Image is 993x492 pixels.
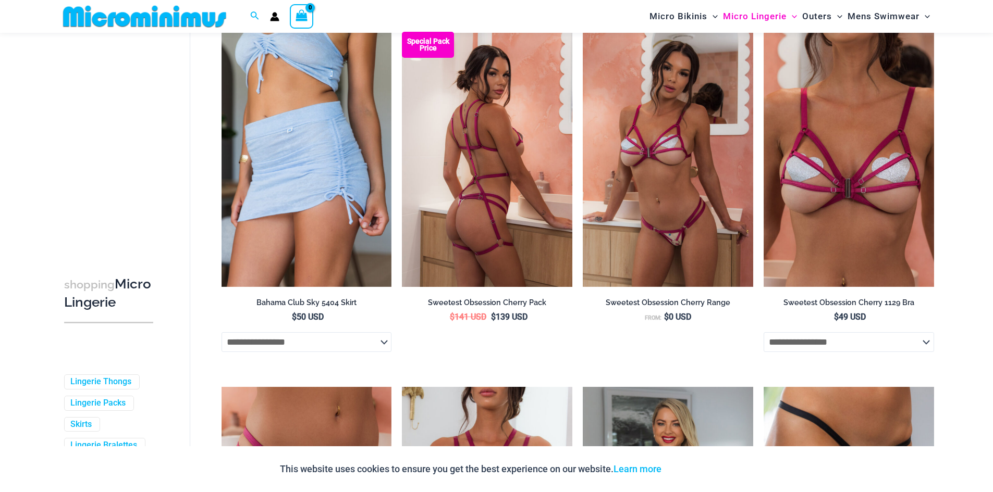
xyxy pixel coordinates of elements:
a: Search icon link [250,10,260,23]
bdi: 49 USD [834,312,866,322]
button: Accept [669,457,714,482]
h2: Sweetest Obsession Cherry Pack [402,298,572,308]
a: Bahama Club Sky 5404 Skirt [222,298,392,311]
span: Menu Toggle [832,3,842,30]
span: Menu Toggle [920,3,930,30]
h2: Bahama Club Sky 5404 Skirt [222,298,392,308]
a: Sweetest Obsession Cherry Pack [402,298,572,311]
span: $ [450,312,455,322]
bdi: 141 USD [450,312,486,322]
a: Account icon link [270,12,279,21]
bdi: 50 USD [292,312,324,322]
a: OutersMenu ToggleMenu Toggle [800,3,845,30]
a: Micro LingerieMenu ToggleMenu Toggle [720,3,800,30]
span: From: [645,314,661,321]
a: Sweetest Obsession Cherry 1129 Bra [764,298,934,311]
a: View Shopping Cart, empty [290,4,314,28]
a: Sweetest Obsession Cherry Range [583,298,753,311]
nav: Site Navigation [645,2,935,31]
iframe: TrustedSite Certified [64,35,158,243]
a: Lingerie Bralettes [70,440,137,451]
a: Mens SwimwearMenu ToggleMenu Toggle [845,3,933,30]
bdi: 0 USD [664,312,691,322]
span: Mens Swimwear [848,3,920,30]
span: Micro Lingerie [723,3,787,30]
a: Skirts [70,419,92,430]
span: Menu Toggle [707,3,718,30]
bdi: 139 USD [491,312,528,322]
span: Micro Bikinis [649,3,707,30]
span: Menu Toggle [787,3,797,30]
h3: Micro Lingerie [64,275,153,311]
a: Micro BikinisMenu ToggleMenu Toggle [647,3,720,30]
a: Sweetest Obsession Cherry 1129 Bra 6119 Bottom 1939 Bodysuit 05 Sweetest Obsession Cherry 1129 Br... [402,32,572,287]
a: Sweetest Obsession Cherry 1129 Bra 01Sweetest Obsession Cherry 1129 Bra 6119 Bottom 1939 05Sweete... [764,32,934,287]
img: MM SHOP LOGO FLAT [59,5,230,28]
img: Sweetest Obsession Cherry 1129 Bra 6119 Bottom 1939 Bodysuit 06 [402,32,572,287]
span: Outers [802,3,832,30]
span: $ [664,312,669,322]
a: Bahama Club Sky 9170 Crop Top 5404 Skirt 07Bahama Club Sky 9170 Crop Top 5404 Skirt 10Bahama Club... [222,32,392,287]
p: This website uses cookies to ensure you get the best experience on our website. [280,461,661,477]
img: Bahama Club Sky 9170 Crop Top 5404 Skirt 07 [222,32,392,287]
h2: Sweetest Obsession Cherry 1129 Bra [764,298,934,308]
a: Lingerie Packs [70,398,126,409]
span: $ [834,312,839,322]
span: shopping [64,278,115,291]
a: Lingerie Thongs [70,376,131,387]
b: Special Pack Price [402,38,454,52]
a: Learn more [614,463,661,474]
img: Sweetest Obsession Cherry 1129 Bra 6119 Bottom 1939 01 [583,32,753,287]
h2: Sweetest Obsession Cherry Range [583,298,753,308]
img: Sweetest Obsession Cherry 1129 Bra 01 [764,32,934,287]
a: Sweetest Obsession Cherry 1129 Bra 6119 Bottom 1939 01Sweetest Obsession Cherry 1129 Bra 6119 Bot... [583,32,753,287]
span: $ [292,312,297,322]
span: $ [491,312,496,322]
